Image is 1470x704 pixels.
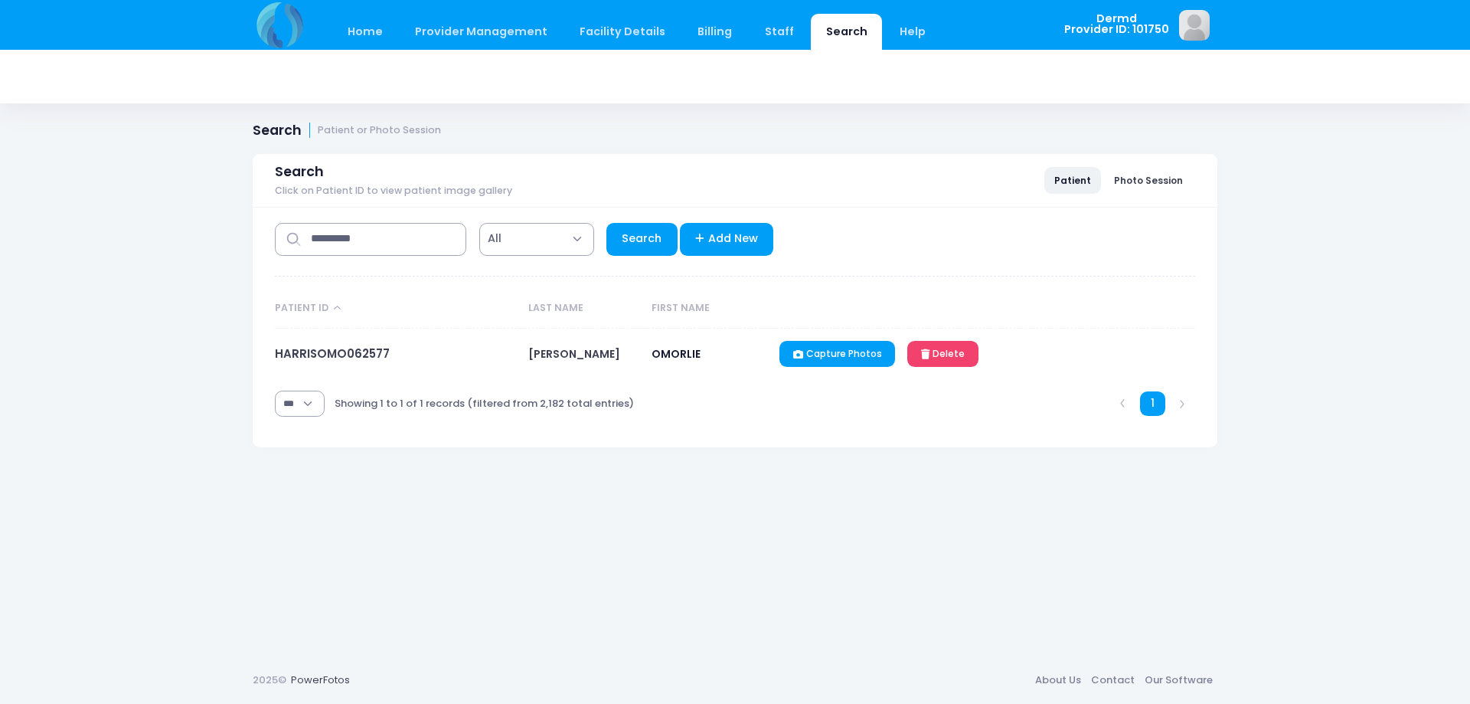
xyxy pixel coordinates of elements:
[253,673,286,687] span: 2025©
[275,289,521,329] th: Patient ID: activate to sort column descending
[565,14,681,50] a: Facility Details
[1104,167,1193,193] a: Photo Session
[1179,10,1210,41] img: image
[521,289,644,329] th: Last Name: activate to sort column ascending
[1139,666,1217,694] a: Our Software
[1140,391,1165,417] a: 1
[606,223,678,256] a: Search
[1064,13,1169,35] span: Dermd Provider ID: 101750
[291,673,350,687] a: PowerFotos
[680,223,774,256] a: Add New
[479,223,594,256] span: All
[1086,666,1139,694] a: Contact
[488,231,501,247] span: All
[811,14,882,50] a: Search
[750,14,808,50] a: Staff
[1044,167,1101,193] a: Patient
[885,14,941,50] a: Help
[335,386,634,421] div: Showing 1 to 1 of 1 records (filtered from 2,182 total entries)
[528,346,620,362] span: [PERSON_NAME]
[275,185,512,197] span: Click on Patient ID to view patient image gallery
[683,14,747,50] a: Billing
[332,14,397,50] a: Home
[275,345,390,362] a: HARRISOMO062577
[644,289,773,329] th: First Name: activate to sort column ascending
[275,164,324,180] span: Search
[253,123,441,139] h1: Search
[318,125,441,136] small: Patient or Photo Session
[652,346,701,362] span: OMORLIE
[779,341,895,367] a: Capture Photos
[400,14,562,50] a: Provider Management
[1030,666,1086,694] a: About Us
[907,341,978,367] a: Delete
